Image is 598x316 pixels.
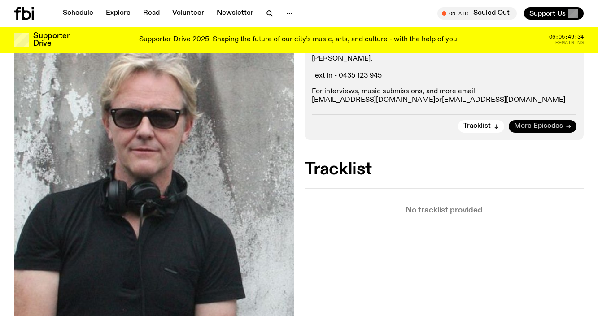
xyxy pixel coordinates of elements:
a: Newsletter [211,7,259,20]
button: Tracklist [458,120,504,133]
h3: Supporter Drive [33,32,69,48]
a: Volunteer [167,7,210,20]
a: Explore [100,7,136,20]
p: No tracklist provided [305,207,584,214]
h2: Tracklist [305,161,584,177]
p: New and old gems of disco, soul, funk and groove. With the one and only [PERSON_NAME]. Text In - ... [312,46,577,80]
span: More Episodes [514,123,563,130]
a: [EMAIL_ADDRESS][DOMAIN_NAME] [312,96,435,104]
p: For interviews, music submissions, and more email: or [312,87,577,104]
span: 06:05:49:34 [549,35,584,39]
a: [EMAIL_ADDRESS][DOMAIN_NAME] [442,96,565,104]
span: Support Us [529,9,566,17]
a: Read [138,7,165,20]
button: Support Us [524,7,584,20]
span: Tracklist [463,123,491,130]
span: Remaining [555,40,584,45]
a: Schedule [57,7,99,20]
p: Supporter Drive 2025: Shaping the future of our city’s music, arts, and culture - with the help o... [139,36,459,44]
button: On AirSouled Out [437,7,517,20]
a: More Episodes [509,120,576,133]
